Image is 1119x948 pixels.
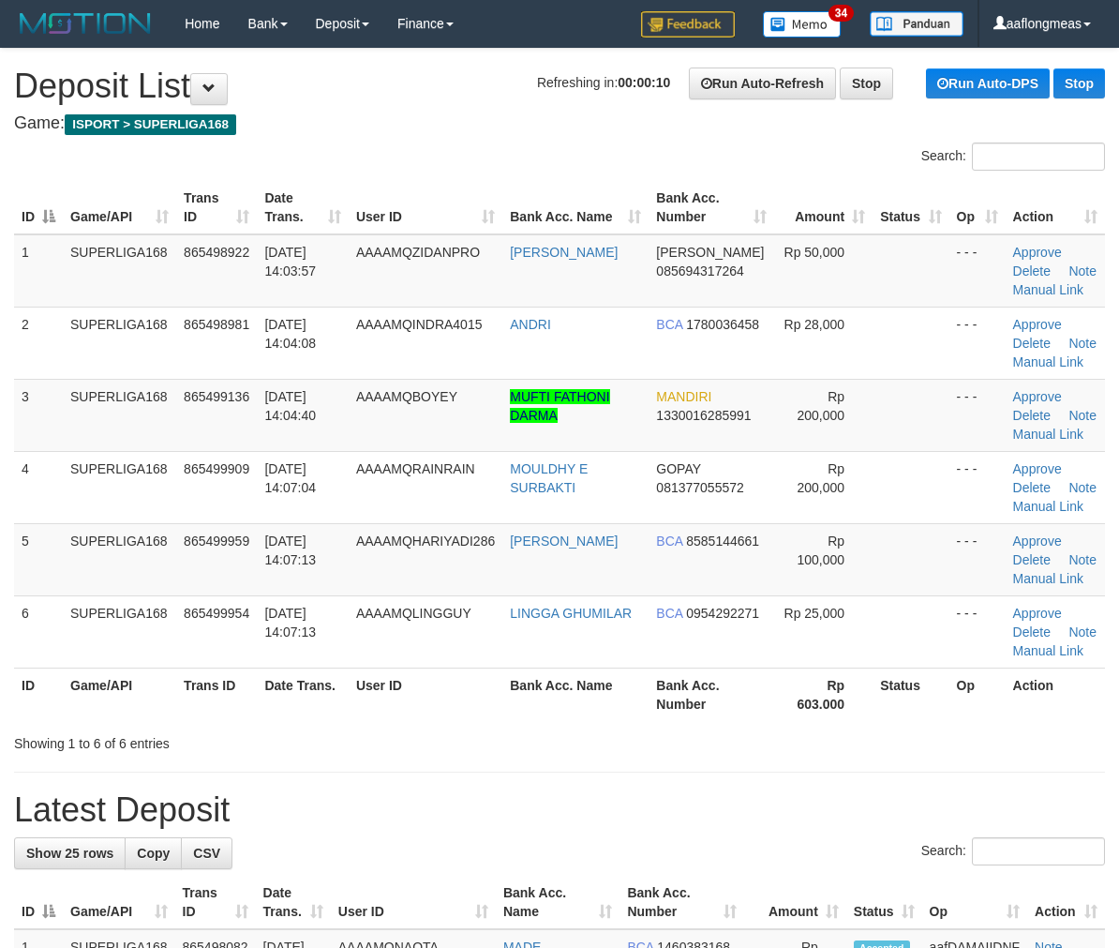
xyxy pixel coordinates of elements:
a: Approve [1013,317,1062,332]
a: [PERSON_NAME] [510,245,618,260]
span: Rp 25,000 [784,606,845,621]
a: Note [1068,624,1097,640]
span: Copy 8585144661 to clipboard [686,534,759,549]
span: GOPAY [656,461,700,476]
span: BCA [656,534,682,549]
td: SUPERLIGA168 [63,234,176,308]
img: Feedback.jpg [641,11,735,38]
th: User ID [349,668,502,721]
h4: Game: [14,114,1105,133]
span: Rp 200,000 [798,389,845,423]
th: Bank Acc. Name: activate to sort column ascending [496,876,619,929]
span: BCA [656,317,682,332]
a: CSV [181,837,232,869]
span: 865499136 [184,389,249,404]
img: MOTION_logo.png [14,9,157,38]
label: Search: [921,143,1105,171]
td: 2 [14,307,63,379]
span: 865498922 [184,245,249,260]
span: Rp 100,000 [798,534,845,567]
span: Copy [137,846,170,861]
th: Bank Acc. Number: activate to sort column ascending [619,876,744,929]
a: Stop [840,68,893,99]
strong: 00:00:10 [618,75,670,90]
span: Rp 28,000 [784,317,845,332]
span: 865498981 [184,317,249,332]
span: Refreshing in: [537,75,670,90]
td: - - - [949,379,1006,451]
th: Amount: activate to sort column ascending [774,181,873,234]
td: 4 [14,451,63,523]
span: 34 [828,5,854,22]
a: MOULDHY E SURBAKTI [510,461,588,495]
a: Delete [1013,624,1051,640]
span: Copy 0954292271 to clipboard [686,606,759,621]
span: [DATE] 14:07:04 [264,461,316,495]
td: SUPERLIGA168 [63,307,176,379]
span: MANDIRI [656,389,711,404]
th: Rp 603.000 [774,668,873,721]
a: Note [1068,480,1097,495]
label: Search: [921,837,1105,865]
span: [DATE] 14:03:57 [264,245,316,278]
td: SUPERLIGA168 [63,451,176,523]
input: Search: [972,837,1105,865]
a: Manual Link [1013,427,1084,442]
a: Note [1068,552,1097,567]
span: Copy 1780036458 to clipboard [686,317,759,332]
span: AAAAMQRAINRAIN [356,461,475,476]
span: AAAAMQZIDANPRO [356,245,480,260]
a: Delete [1013,408,1051,423]
th: Trans ID [176,668,257,721]
th: Op: activate to sort column ascending [949,181,1006,234]
td: - - - [949,307,1006,379]
th: Trans ID: activate to sort column ascending [176,181,257,234]
td: SUPERLIGA168 [63,379,176,451]
td: - - - [949,234,1006,308]
span: [DATE] 14:07:13 [264,534,316,567]
th: Status: activate to sort column ascending [846,876,922,929]
a: Delete [1013,552,1051,567]
th: Bank Acc. Number: activate to sort column ascending [649,181,774,234]
a: LINGGA GHUMILAR [510,606,632,621]
th: Status: activate to sort column ascending [873,181,948,234]
a: Run Auto-DPS [926,68,1050,98]
h1: Deposit List [14,68,1105,105]
th: ID [14,668,63,721]
td: - - - [949,523,1006,595]
th: Bank Acc. Name [502,668,649,721]
th: Date Trans. [257,668,348,721]
span: 865499959 [184,534,249,549]
a: ANDRI [510,317,551,332]
span: AAAAMQHARIYADI286 [356,534,495,549]
th: Date Trans.: activate to sort column ascending [256,876,331,929]
th: Amount: activate to sort column ascending [744,876,846,929]
td: - - - [949,595,1006,668]
span: [DATE] 14:04:08 [264,317,316,351]
a: Approve [1013,534,1062,549]
th: Game/API: activate to sort column ascending [63,876,175,929]
th: Game/API: activate to sort column ascending [63,181,176,234]
th: User ID: activate to sort column ascending [331,876,496,929]
td: 1 [14,234,63,308]
th: Bank Acc. Number [649,668,774,721]
th: Action [1006,668,1105,721]
img: Button%20Memo.svg [763,11,842,38]
a: Stop [1053,68,1105,98]
th: Op: activate to sort column ascending [922,876,1027,929]
span: AAAAMQINDRA4015 [356,317,483,332]
a: Copy [125,837,182,869]
span: Copy 085694317264 to clipboard [656,263,743,278]
div: Showing 1 to 6 of 6 entries [14,727,453,753]
a: Note [1068,263,1097,278]
span: AAAAMQLINGGUY [356,606,471,621]
span: Show 25 rows [26,846,113,861]
th: Game/API [63,668,176,721]
a: Delete [1013,480,1051,495]
h1: Latest Deposit [14,791,1105,829]
a: Approve [1013,461,1062,476]
th: Bank Acc. Name: activate to sort column ascending [502,181,649,234]
a: Show 25 rows [14,837,126,869]
a: Manual Link [1013,354,1084,369]
a: Run Auto-Refresh [689,68,836,99]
